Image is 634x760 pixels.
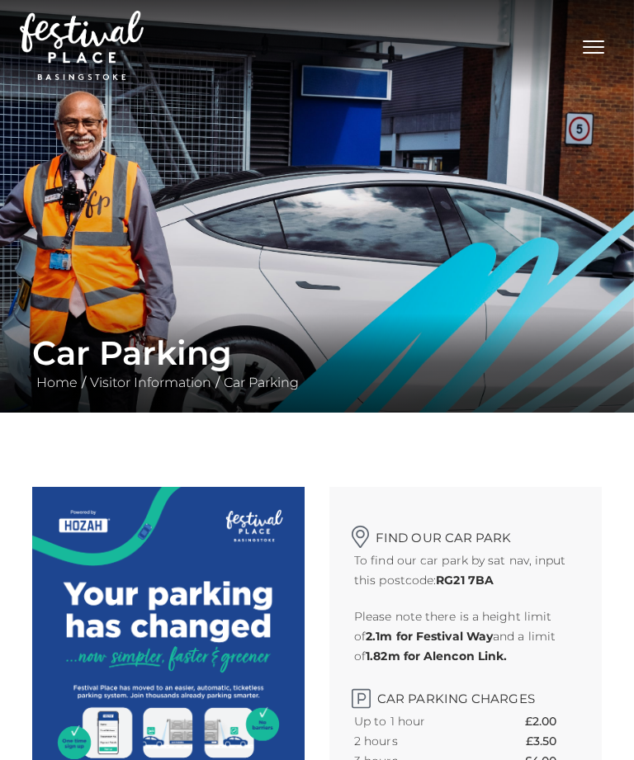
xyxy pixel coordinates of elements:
th: Up to 1 hour [354,711,477,731]
a: Car Parking [220,375,303,390]
p: Please note there is a height limit of and a limit of [354,607,577,666]
h1: Car Parking [32,333,602,373]
strong: 1.82m for Alencon Link. [366,649,507,663]
a: Visitor Information [86,375,215,390]
img: Festival Place Logo [20,11,144,80]
th: £3.50 [526,731,577,751]
strong: 2.1m for Festival Way [366,629,493,644]
th: 2 hours [354,731,477,751]
button: Toggle navigation [573,33,614,57]
h2: Car Parking Charges [354,682,577,706]
th: £2.00 [525,711,577,731]
h2: Find our car park [354,520,577,545]
div: / / [20,333,614,393]
a: Home [32,375,82,390]
strong: RG21 7BA [436,573,494,588]
p: To find our car park by sat nav, input this postcode: [354,550,577,590]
